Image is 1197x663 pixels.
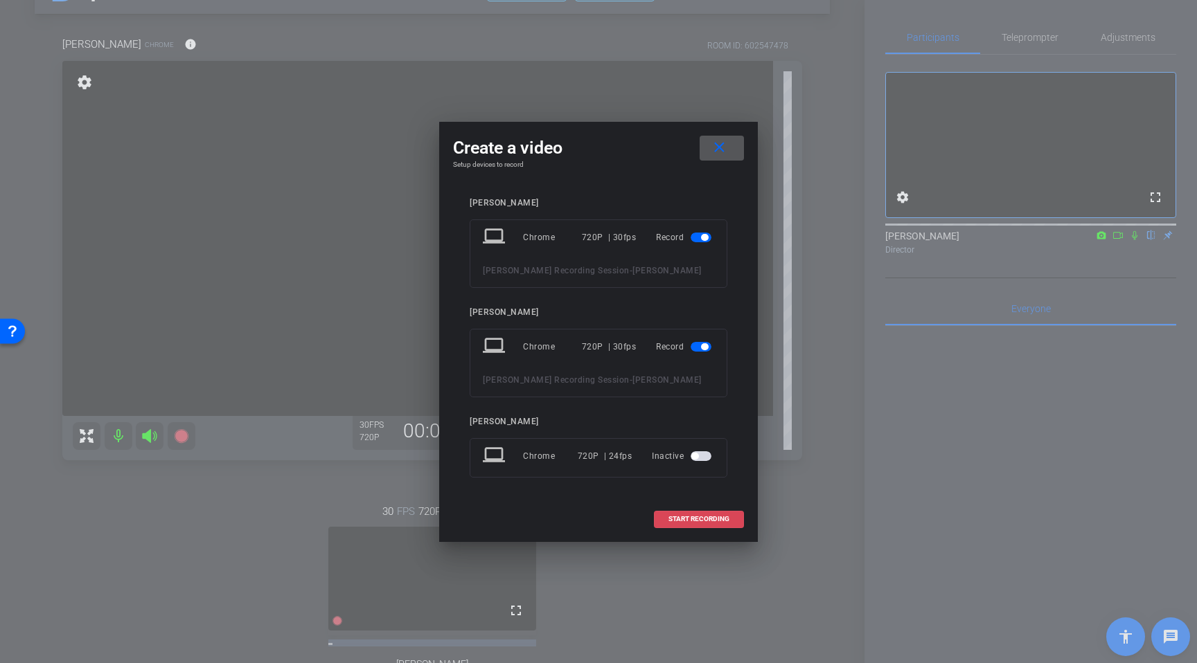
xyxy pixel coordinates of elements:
[483,225,508,250] mat-icon: laptop
[632,375,702,385] span: [PERSON_NAME]
[453,136,744,161] div: Create a video
[630,375,633,385] span: -
[453,161,744,169] h4: Setup devices to record
[652,444,714,469] div: Inactive
[483,266,630,275] span: [PERSON_NAME] Recording Session
[523,444,578,469] div: Chrome
[523,225,582,250] div: Chrome
[470,198,727,208] div: [PERSON_NAME]
[668,516,729,523] span: START RECORDING
[656,334,714,359] div: Record
[483,444,508,469] mat-icon: laptop
[656,225,714,250] div: Record
[632,266,702,275] span: [PERSON_NAME]
[470,307,727,318] div: [PERSON_NAME]
[578,444,632,469] div: 720P | 24fps
[582,225,637,250] div: 720P | 30fps
[711,139,728,156] mat-icon: close
[483,334,508,359] mat-icon: laptop
[630,266,633,275] span: -
[523,334,582,359] div: Chrome
[470,417,727,427] div: [PERSON_NAME]
[483,375,630,385] span: [PERSON_NAME] Recording Session
[582,334,637,359] div: 720P | 30fps
[654,511,744,528] button: START RECORDING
